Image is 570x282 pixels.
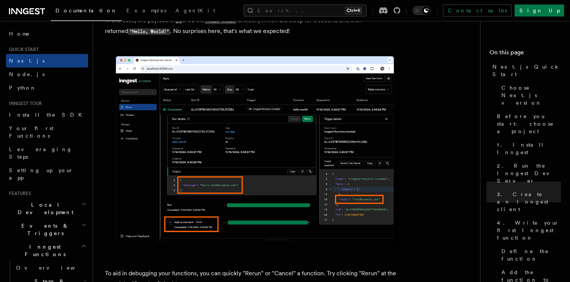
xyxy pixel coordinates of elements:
[171,2,220,20] a: AgentKit
[9,58,45,64] span: Next.js
[13,261,88,274] a: Overview
[6,198,88,219] button: Local Development
[9,112,87,118] span: Install the SDK
[501,84,561,106] span: Choose Next.js version
[6,108,88,121] a: Install the SDK
[494,187,561,216] a: 3. Create an Inngest client
[498,81,561,109] a: Choose Next.js version
[126,7,166,13] span: Examples
[345,7,362,14] kbd: Ctrl+K
[489,60,561,81] a: Next.js Quick Start
[6,81,88,94] a: Python
[9,85,36,91] span: Python
[494,138,561,159] a: 1. Install Inngest
[497,190,561,213] span: 3. Create an Inngest client
[6,54,88,67] a: Next.js
[6,163,88,184] a: Setting up your app
[6,201,82,216] span: Local Development
[6,100,42,106] span: Inngest tour
[6,142,88,163] a: Leveraging Steps
[6,121,88,142] a: Your first Functions
[9,71,45,77] span: Node.js
[489,48,561,60] h4: On this page
[494,159,561,187] a: 2. Run the Inngest Dev Server
[6,27,88,40] a: Home
[498,244,561,265] a: Define the function
[9,30,30,37] span: Home
[6,222,82,237] span: Events & Triggers
[413,6,431,15] button: Toggle dark mode
[6,240,88,261] button: Inngest Functions
[16,265,93,271] span: Overview
[105,15,405,37] p: In this case, the payload triggered the function, which did sleep for a second and then returned ...
[55,7,117,13] span: Documentation
[443,4,512,16] a: Contact sales
[9,167,73,181] span: Setting up your app
[497,219,561,241] span: 4. Write your first Inngest function
[6,219,88,240] button: Events & Triggers
[128,28,170,35] code: "Hello, World!"
[497,141,561,156] span: 1. Install Inngest
[494,216,561,244] a: 4. Write your first Inngest function
[501,247,561,262] span: Define the function
[122,2,171,20] a: Examples
[515,4,564,16] a: Sign Up
[497,162,561,184] span: 2. Run the Inngest Dev Server
[105,49,405,256] img: Inngest Dev Server web interface's runs tab with a single completed run expanded indicating that ...
[6,46,39,52] span: Quick start
[244,4,367,16] button: Search...Ctrl+K
[9,146,72,160] span: Leveraging Steps
[6,190,31,196] span: Features
[9,125,54,139] span: Your first Functions
[6,67,88,81] a: Node.js
[497,112,561,135] span: Before you start: choose a project
[205,18,236,24] code: hello-world
[175,7,215,13] span: AgentKit
[494,109,561,138] a: Before you start: choose a project
[492,63,561,78] span: Next.js Quick Start
[51,2,122,21] a: Documentation
[6,243,81,258] span: Inngest Functions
